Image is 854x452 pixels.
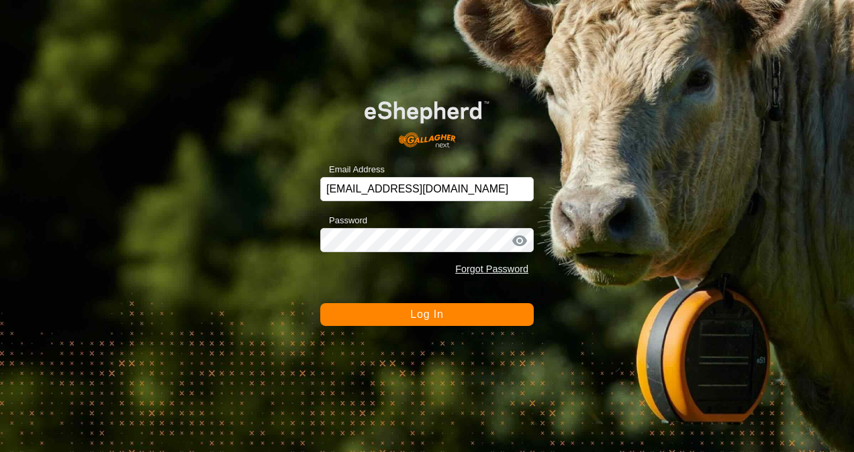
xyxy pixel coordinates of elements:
label: Password [320,214,367,227]
a: Forgot Password [455,264,528,274]
input: Email Address [320,177,534,201]
button: Log In [320,303,534,326]
img: E-shepherd Logo [342,83,512,156]
span: Log In [410,308,443,320]
label: Email Address [320,163,385,176]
